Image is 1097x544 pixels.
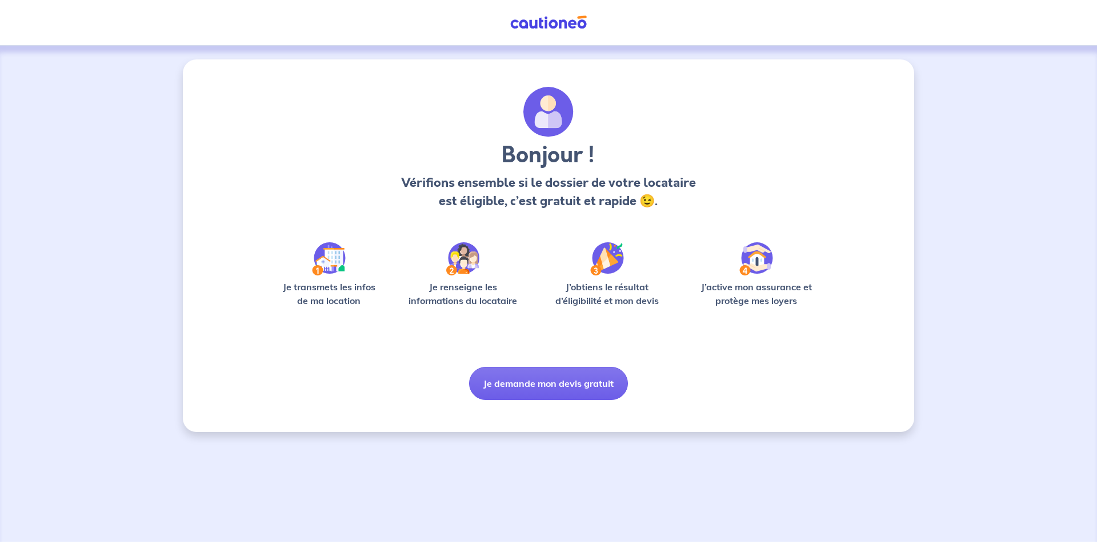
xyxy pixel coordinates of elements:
[523,87,574,137] img: archivate
[469,367,628,400] button: Je demande mon devis gratuit
[690,280,823,307] p: J’active mon assurance et protège mes loyers
[398,174,699,210] p: Vérifions ensemble si le dossier de votre locataire est éligible, c’est gratuit et rapide 😉.
[590,242,624,275] img: /static/f3e743aab9439237c3e2196e4328bba9/Step-3.svg
[446,242,479,275] img: /static/c0a346edaed446bb123850d2d04ad552/Step-2.svg
[402,280,525,307] p: Je renseigne les informations du locataire
[543,280,672,307] p: J’obtiens le résultat d’éligibilité et mon devis
[398,142,699,169] h3: Bonjour !
[312,242,346,275] img: /static/90a569abe86eec82015bcaae536bd8e6/Step-1.svg
[274,280,383,307] p: Je transmets les infos de ma location
[739,242,773,275] img: /static/bfff1cf634d835d9112899e6a3df1a5d/Step-4.svg
[506,15,591,30] img: Cautioneo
